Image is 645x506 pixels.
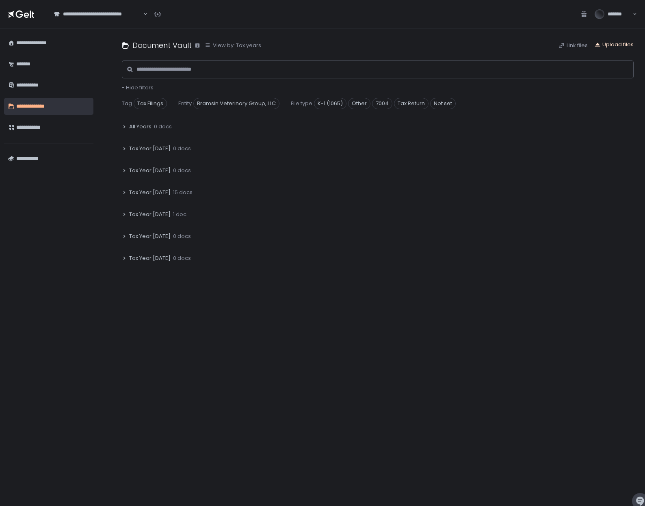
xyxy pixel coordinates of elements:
[558,42,588,49] button: Link files
[173,211,186,218] span: 1 doc
[193,98,279,109] span: Bramsin Veterinary Group, LLC
[173,189,193,196] span: 15 docs
[129,123,152,130] span: All Years
[129,189,171,196] span: Tax Year [DATE]
[173,167,191,174] span: 0 docs
[348,98,370,109] span: Other
[173,145,191,152] span: 0 docs
[49,6,147,23] div: Search for option
[291,100,312,107] span: File type
[142,10,143,18] input: Search for option
[122,100,132,107] span: Tag
[372,98,392,109] span: 7004
[129,211,171,218] span: Tax Year [DATE]
[132,40,192,51] h1: Document Vault
[178,100,192,107] span: Entity
[430,98,456,109] span: Not set
[154,123,172,130] span: 0 docs
[205,42,261,49] button: View by: Tax years
[129,167,171,174] span: Tax Year [DATE]
[122,84,154,91] button: - Hide filters
[394,98,429,109] span: Tax Return
[173,233,191,240] span: 0 docs
[173,255,191,262] span: 0 docs
[129,255,171,262] span: Tax Year [DATE]
[129,233,171,240] span: Tax Year [DATE]
[314,98,346,109] span: K-1 (1065)
[129,145,171,152] span: Tax Year [DATE]
[134,98,167,109] span: Tax Filings
[594,41,634,48] button: Upload files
